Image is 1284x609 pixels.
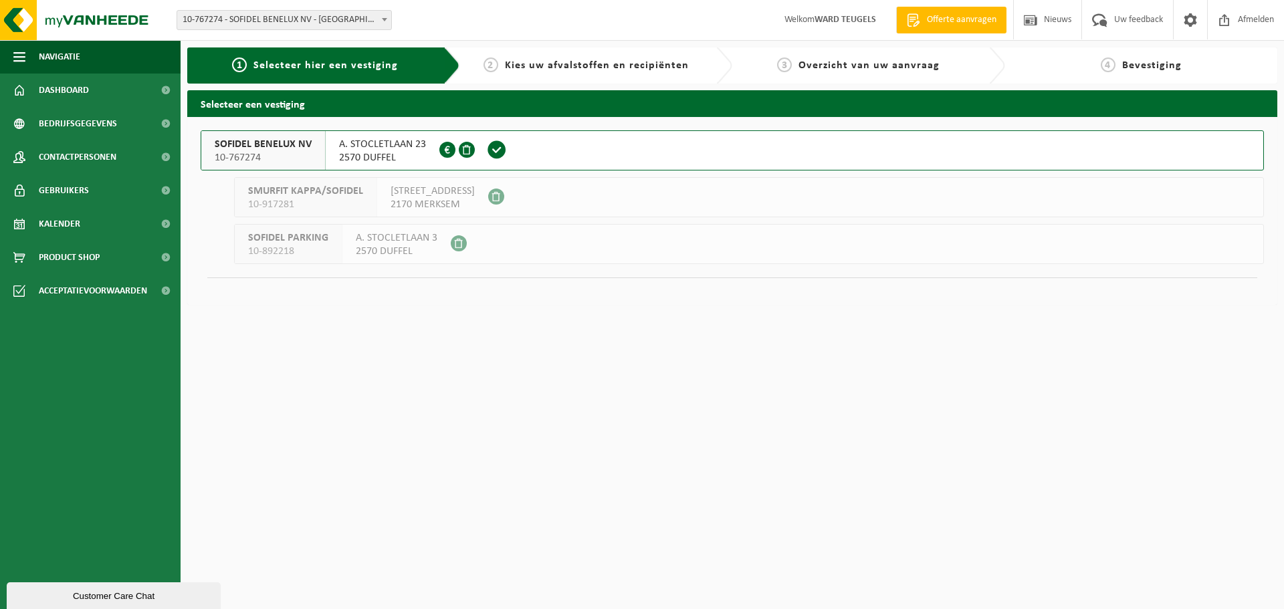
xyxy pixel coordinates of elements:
span: Kalender [39,207,80,241]
span: 10-767274 - SOFIDEL BENELUX NV - DUFFEL [177,10,392,30]
span: Product Shop [39,241,100,274]
span: Dashboard [39,74,89,107]
span: 2 [484,57,498,72]
span: 3 [777,57,792,72]
span: Kies uw afvalstoffen en recipiënten [505,60,689,71]
span: SOFIDEL PARKING [248,231,328,245]
span: 10-767274 [215,151,312,164]
span: 10-917281 [248,198,363,211]
span: Acceptatievoorwaarden [39,274,147,308]
span: [STREET_ADDRESS] [391,185,475,198]
iframe: chat widget [7,580,223,609]
span: Overzicht van uw aanvraag [798,60,940,71]
h2: Selecteer een vestiging [187,90,1277,116]
span: A. STOCLETLAAN 23 [339,138,426,151]
span: Contactpersonen [39,140,116,174]
span: Selecteer hier een vestiging [253,60,398,71]
button: SOFIDEL BENELUX NV 10-767274 A. STOCLETLAAN 232570 DUFFEL [201,130,1264,170]
span: Bedrijfsgegevens [39,107,117,140]
span: 1 [232,57,247,72]
strong: WARD TEUGELS [815,15,876,25]
span: 2570 DUFFEL [356,245,437,258]
span: 2570 DUFFEL [339,151,426,164]
span: 10-767274 - SOFIDEL BENELUX NV - DUFFEL [177,11,391,29]
span: 2170 MERKSEM [391,198,475,211]
span: Bevestiging [1122,60,1182,71]
span: 4 [1101,57,1115,72]
span: Navigatie [39,40,80,74]
span: Offerte aanvragen [924,13,1000,27]
a: Offerte aanvragen [896,7,1006,33]
span: A. STOCLETLAAN 3 [356,231,437,245]
span: SOFIDEL BENELUX NV [215,138,312,151]
span: Gebruikers [39,174,89,207]
span: SMURFIT KAPPA/SOFIDEL [248,185,363,198]
span: 10-892218 [248,245,328,258]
